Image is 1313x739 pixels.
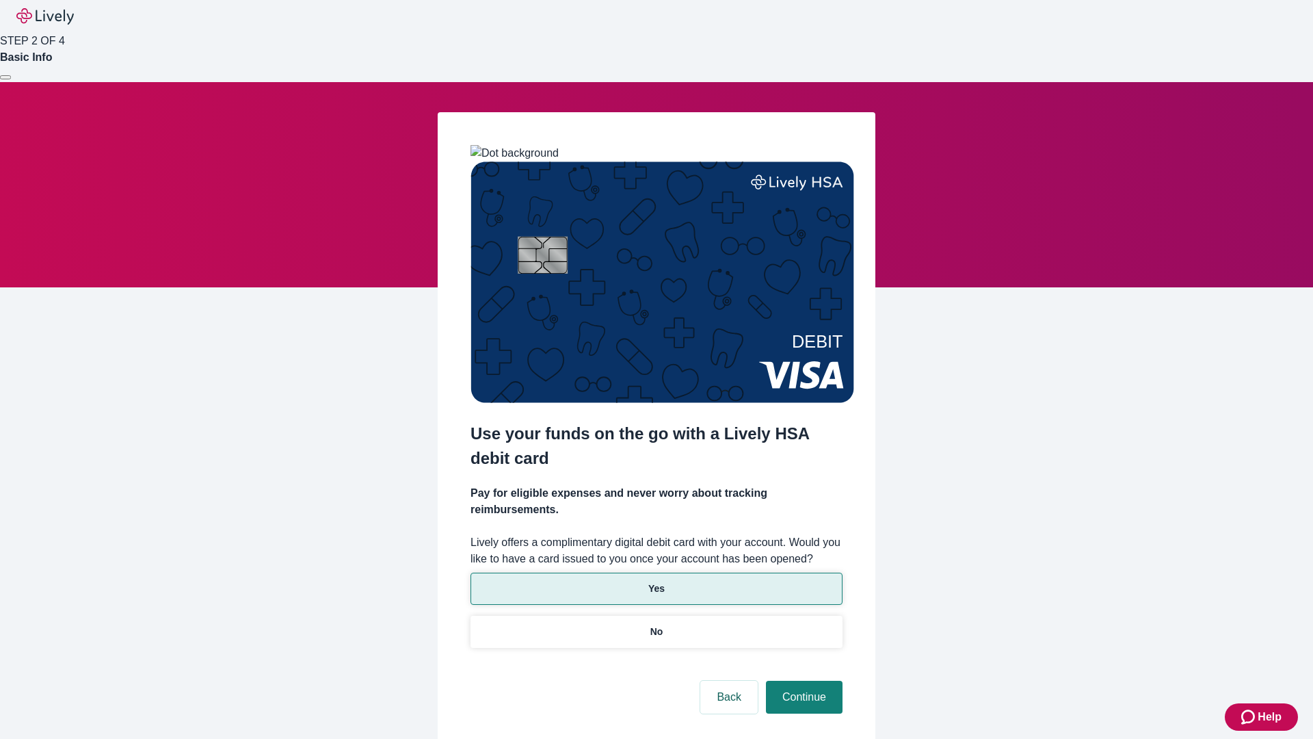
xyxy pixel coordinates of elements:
[1241,709,1258,725] svg: Zendesk support icon
[1225,703,1298,731] button: Zendesk support iconHelp
[16,8,74,25] img: Lively
[648,582,665,596] p: Yes
[650,625,663,639] p: No
[470,145,559,161] img: Dot background
[470,485,843,518] h4: Pay for eligible expenses and never worry about tracking reimbursements.
[766,681,843,714] button: Continue
[470,161,854,403] img: Debit card
[470,534,843,567] label: Lively offers a complimentary digital debit card with your account. Would you like to have a card...
[700,681,758,714] button: Back
[1258,709,1282,725] span: Help
[470,573,843,605] button: Yes
[470,422,843,471] h2: Use your funds on the go with a Lively HSA debit card
[470,616,843,648] button: No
